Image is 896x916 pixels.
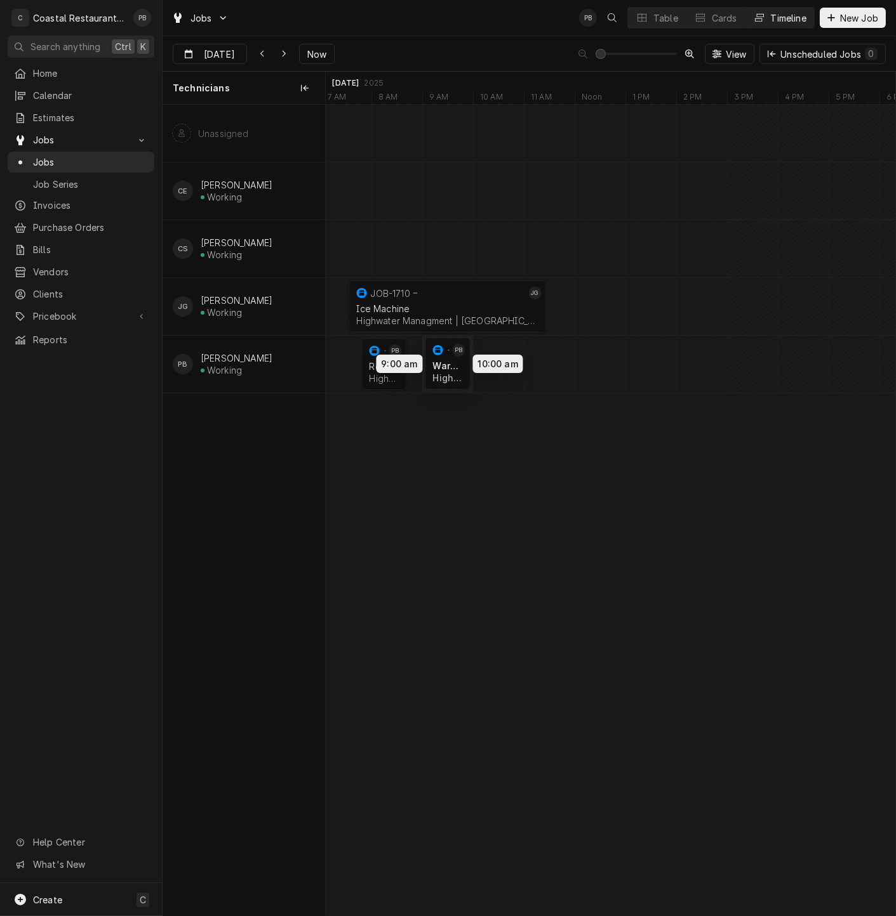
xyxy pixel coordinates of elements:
div: Working [207,307,242,318]
div: Phill Blush's Avatar [579,9,597,27]
span: Technicians [173,82,230,95]
div: [DATE] [332,78,359,88]
a: Job Series [8,174,154,195]
a: Invoices [8,195,154,216]
span: Home [33,67,148,80]
div: Table [653,11,678,25]
span: Reports [33,333,148,346]
div: 2025 [364,78,384,88]
div: PB [173,354,193,374]
a: Reports [8,329,154,350]
div: PB [579,9,597,27]
span: Calendar [33,89,148,102]
button: Now [299,44,335,64]
span: Purchase Orders [33,221,148,234]
span: Jobs [191,11,212,25]
span: What's New [33,858,147,871]
div: Highwater Managment | [GEOGRAPHIC_DATA], 19966 [369,373,399,384]
span: K [140,40,146,53]
div: 10 AM [473,92,509,106]
a: Go to Jobs [166,8,234,29]
a: Vendors [8,261,154,282]
div: 11 AM [524,92,558,106]
button: New Job [820,8,886,28]
div: Phill Blush's Avatar [173,354,193,374]
span: View [723,48,749,61]
div: 5 PM [829,92,862,106]
div: PB [133,9,151,27]
div: Noon [575,92,609,106]
div: Timeline [771,11,806,25]
a: Estimates [8,107,154,128]
div: JG [528,287,541,299]
div: PB [389,344,401,357]
div: JG [173,296,193,317]
button: View [705,44,755,64]
div: 2 PM [676,92,709,106]
div: Cards [712,11,737,25]
a: Jobs [8,152,154,173]
a: Clients [8,284,154,304]
div: 4 PM [778,92,811,106]
div: James Gatton's Avatar [528,287,541,299]
div: Technicians column. SPACE for context menu [163,72,325,105]
span: Ctrl [115,40,131,53]
div: CS [173,239,193,259]
span: New Job [838,11,881,25]
div: [PERSON_NAME] [201,180,272,190]
a: Calendar [8,85,154,106]
div: 9 AM [422,92,455,106]
div: Unassigned [198,128,249,139]
a: Home [8,63,154,84]
span: Search anything [30,40,100,53]
div: Working [207,365,242,376]
div: Phill Blush's Avatar [389,344,401,357]
div: [PERSON_NAME] [201,353,272,363]
span: Create [33,894,62,905]
div: 8 AM [371,92,405,106]
span: Estimates [33,111,148,124]
span: C [140,893,146,906]
span: Now [305,48,329,61]
div: Working [207,249,242,260]
div: James Gatton's Avatar [173,296,193,317]
a: Go to What's New [8,854,154,875]
a: Bills [8,239,154,260]
div: 0 [867,47,875,60]
div: Highwater Managment | [GEOGRAPHIC_DATA], 21842 [356,315,538,326]
a: Go to Help Center [8,832,154,853]
span: Pricebook [33,310,129,323]
div: Phill Blush's Avatar [133,9,151,27]
div: Chris Sockriter's Avatar [173,239,193,259]
span: Help Center [33,835,147,849]
div: Ice Machine [356,303,538,314]
a: Go to Pricebook [8,306,154,327]
button: [DATE] [173,44,247,64]
span: Jobs [33,133,129,147]
a: Go to Jobs [8,129,154,150]
div: JOB-1710 [370,288,410,299]
div: C [11,9,29,27]
button: Unscheduled Jobs0 [759,44,886,64]
span: Clients [33,287,148,301]
div: Coastal Restaurant Repair [33,11,126,25]
button: Open search [602,8,622,28]
button: Search anythingCtrlK [8,36,154,58]
div: [PERSON_NAME] [201,237,272,248]
a: Purchase Orders [8,217,154,238]
div: CE [173,181,193,201]
span: Bills [33,243,148,256]
div: Carlos Espin's Avatar [173,181,193,201]
div: left [163,105,325,915]
div: 3 PM [727,92,760,106]
span: Jobs [33,155,148,169]
div: 1 PM [625,92,657,106]
div: Refrigeration [369,361,399,372]
div: [PERSON_NAME] [201,295,272,306]
div: Unscheduled Jobs [780,48,878,61]
span: Vendors [33,265,148,278]
span: Invoices [33,199,148,212]
div: Working [207,192,242,202]
span: Job Series [33,178,148,191]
